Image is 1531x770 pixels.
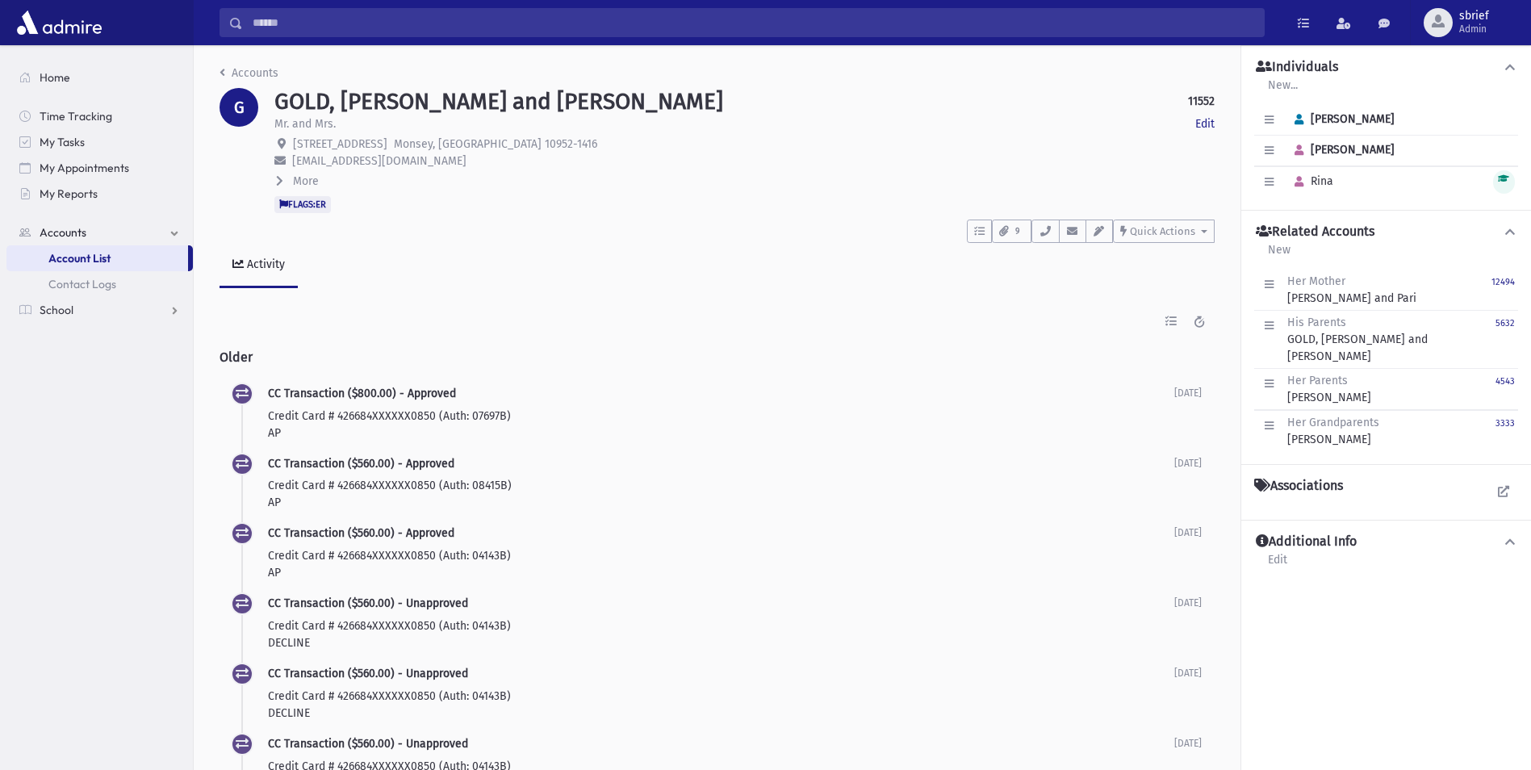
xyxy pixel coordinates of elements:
[1287,314,1495,365] div: GOLD, [PERSON_NAME] and [PERSON_NAME]
[6,129,193,155] a: My Tasks
[268,408,1174,425] p: Credit Card # 426684XXXXXX0850 (Auth: 07697B)
[1174,738,1202,749] span: [DATE]
[1287,416,1379,429] span: Her Grandparents
[1287,273,1416,307] div: [PERSON_NAME] and Pari
[1010,224,1024,239] span: 9
[1256,59,1338,76] h4: Individuals
[1491,277,1515,287] small: 12494
[268,737,468,751] span: CC Transaction ($560.00) - Unapproved
[1174,527,1202,538] span: [DATE]
[6,65,193,90] a: Home
[268,596,468,610] span: CC Transaction ($560.00) - Unapproved
[1287,414,1379,448] div: [PERSON_NAME]
[220,65,278,88] nav: breadcrumb
[1174,667,1202,679] span: [DATE]
[6,297,193,323] a: School
[1495,376,1515,387] small: 4543
[1287,174,1333,188] span: Rina
[268,547,1174,564] p: Credit Card # 426684XXXXXX0850 (Auth: 04143B)
[1287,274,1345,288] span: Her Mother
[220,337,1215,378] h2: Older
[1495,314,1515,365] a: 5632
[1256,224,1374,241] h4: Related Accounts
[6,271,193,297] a: Contact Logs
[40,135,85,149] span: My Tasks
[243,8,1264,37] input: Search
[268,425,1174,441] p: AP
[1254,224,1518,241] button: Related Accounts
[1495,372,1515,406] a: 4543
[268,387,456,400] span: CC Transaction ($800.00) - Approved
[48,277,116,291] span: Contact Logs
[1188,93,1215,110] strong: 11552
[1287,316,1346,329] span: His Parents
[293,137,387,151] span: [STREET_ADDRESS]
[268,634,1174,651] p: DECLINE
[1459,23,1489,36] span: Admin
[13,6,106,39] img: AdmirePro
[992,220,1031,243] button: 9
[1195,115,1215,132] a: Edit
[268,667,468,680] span: CC Transaction ($560.00) - Unapproved
[268,494,1174,511] p: AP
[1491,273,1515,307] a: 12494
[40,109,112,123] span: Time Tracking
[268,705,1174,722] p: DECLINE
[1267,76,1299,105] a: New...
[1174,387,1202,399] span: [DATE]
[1267,550,1288,580] a: Edit
[220,66,278,80] a: Accounts
[1495,318,1515,329] small: 5632
[6,245,188,271] a: Account List
[1495,414,1515,448] a: 3333
[1459,10,1489,23] span: sbrief
[274,196,331,212] span: FLAGS:ER
[40,303,73,317] span: School
[244,257,285,271] div: Activity
[6,103,193,129] a: Time Tracking
[1287,143,1395,157] span: [PERSON_NAME]
[40,161,129,175] span: My Appointments
[48,251,111,266] span: Account List
[274,115,336,132] p: Mr. and Mrs.
[1174,597,1202,609] span: [DATE]
[268,688,1174,705] p: Credit Card # 426684XXXXXX0850 (Auth: 04143B)
[1254,59,1518,76] button: Individuals
[6,220,193,245] a: Accounts
[274,173,320,190] button: More
[293,174,319,188] span: More
[1287,374,1348,387] span: Her Parents
[1174,458,1202,469] span: [DATE]
[1495,418,1515,429] small: 3333
[268,526,454,540] span: CC Transaction ($560.00) - Approved
[1267,241,1291,270] a: New
[268,457,454,471] span: CC Transaction ($560.00) - Approved
[292,154,466,168] span: [EMAIL_ADDRESS][DOMAIN_NAME]
[1113,220,1215,243] button: Quick Actions
[1130,225,1195,237] span: Quick Actions
[268,617,1174,634] p: Credit Card # 426684XXXXXX0850 (Auth: 04143B)
[220,88,258,127] div: G
[1254,478,1343,494] h4: Associations
[40,186,98,201] span: My Reports
[1287,372,1371,406] div: [PERSON_NAME]
[6,155,193,181] a: My Appointments
[268,477,1174,494] p: Credit Card # 426684XXXXXX0850 (Auth: 08415B)
[220,243,298,288] a: Activity
[40,225,86,240] span: Accounts
[274,88,723,115] h1: GOLD, [PERSON_NAME] and [PERSON_NAME]
[1256,534,1357,550] h4: Additional Info
[1287,112,1395,126] span: [PERSON_NAME]
[268,564,1174,581] p: AP
[40,70,70,85] span: Home
[394,137,597,151] span: Monsey, [GEOGRAPHIC_DATA] 10952-1416
[6,181,193,207] a: My Reports
[1254,534,1518,550] button: Additional Info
